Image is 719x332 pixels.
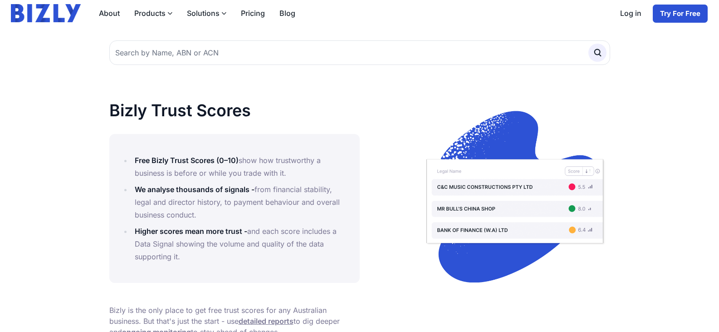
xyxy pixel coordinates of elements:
label: Products [127,4,180,22]
strong: Higher scores mean more trust - [135,227,247,236]
a: Log in [613,4,649,23]
strong: We analyse thousands of signals - [135,185,254,194]
a: Try For Free [652,4,708,23]
a: detailed reports [239,317,293,326]
a: Blog [272,4,303,22]
strong: Free Bizly Trust Scores (0–10) [135,156,239,165]
img: bizly_logo.svg [11,4,81,22]
li: from financial stability, legal and director history, to payment behaviour and overall business c... [132,183,349,221]
a: Pricing [234,4,272,22]
li: and each score includes a Data Signal showing the volume and quality of the data supporting it. [132,225,349,263]
input: Search by Name, ABN or ACN [109,40,610,65]
label: Solutions [180,4,234,22]
h1: Bizly Trust Scores [109,101,360,119]
li: show how trustworthy a business is before or while you trade with it. [132,154,349,179]
img: scores [420,101,610,292]
a: About [92,4,127,22]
